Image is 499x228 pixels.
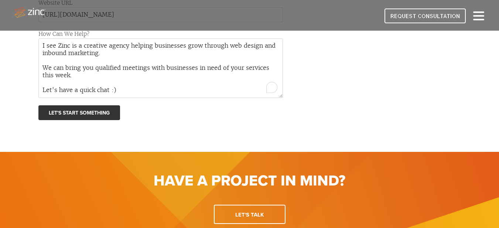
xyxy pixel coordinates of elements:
[214,205,286,224] a: Let's talk
[23,173,477,189] h1: Have a Project in Mind?
[38,30,89,37] span: How Can We Help?
[38,38,283,98] textarea: To enrich screen reader interactions, please activate Accessibility in Grammarly extension settings
[38,105,120,120] input: Let's Start Something
[384,8,466,23] img: REQUEST CONSULTATION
